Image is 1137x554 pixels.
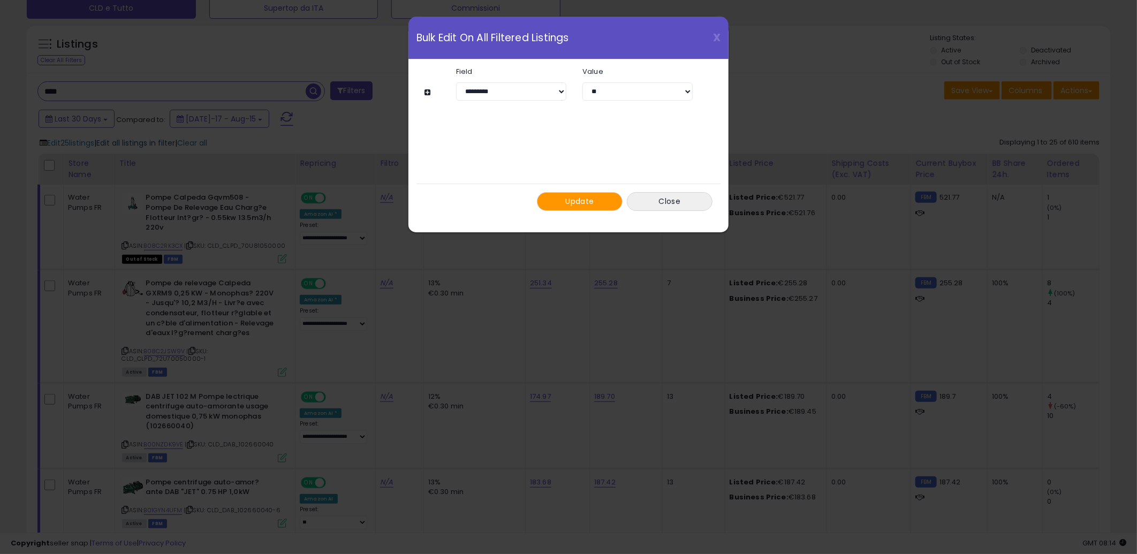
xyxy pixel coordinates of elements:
[416,33,569,43] span: Bulk Edit On All Filtered Listings
[448,68,574,75] label: Field
[713,30,721,45] span: X
[627,192,712,211] button: Close
[574,68,701,75] label: Value
[566,196,594,207] span: Update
